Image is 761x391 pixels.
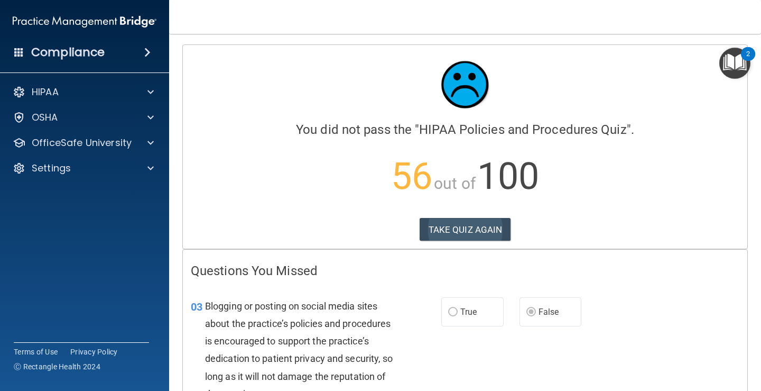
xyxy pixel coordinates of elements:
[477,154,539,198] span: 100
[14,361,100,372] span: Ⓒ Rectangle Health 2024
[32,111,58,124] p: OSHA
[191,264,739,278] h4: Questions You Missed
[448,308,458,316] input: True
[13,11,156,32] img: PMB logo
[433,53,497,116] img: sad_face.ecc698e2.jpg
[13,86,154,98] a: HIPAA
[32,86,59,98] p: HIPAA
[31,45,105,60] h4: Compliance
[578,316,748,359] iframe: Drift Widget Chat Controller
[32,137,132,149] p: OfficeSafe University
[191,301,202,313] span: 03
[420,218,511,241] button: TAKE QUIZ AGAIN
[526,308,536,316] input: False
[13,111,154,124] a: OSHA
[460,307,477,317] span: True
[419,122,626,137] span: HIPAA Policies and Procedures Quiz
[14,347,58,357] a: Terms of Use
[13,137,154,149] a: OfficeSafe University
[13,162,154,175] a: Settings
[746,54,750,68] div: 2
[719,48,750,79] button: Open Resource Center, 2 new notifications
[70,347,118,357] a: Privacy Policy
[434,174,476,193] span: out of
[391,154,432,198] span: 56
[191,123,739,137] h4: You did not pass the " ".
[539,307,559,317] span: False
[32,162,71,175] p: Settings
